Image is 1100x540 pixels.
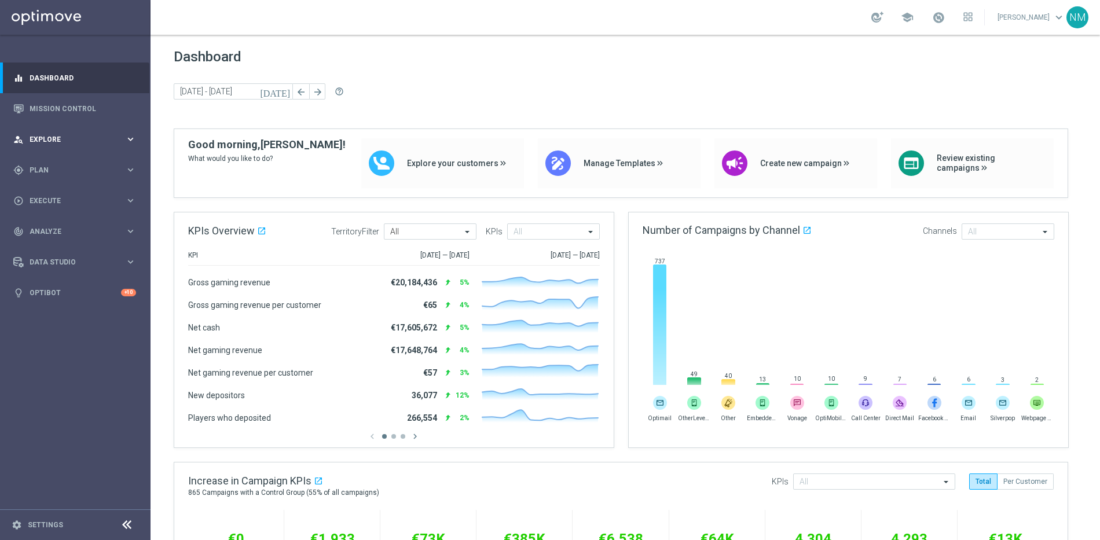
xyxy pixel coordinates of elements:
div: Data Studio [13,257,125,267]
a: [PERSON_NAME]keyboard_arrow_down [996,9,1066,26]
span: Plan [30,167,125,174]
i: gps_fixed [13,165,24,175]
button: person_search Explore keyboard_arrow_right [13,135,137,144]
a: Optibot [30,277,121,308]
i: play_circle_outline [13,196,24,206]
span: Analyze [30,228,125,235]
a: Dashboard [30,63,136,93]
button: gps_fixed Plan keyboard_arrow_right [13,166,137,175]
div: Plan [13,165,125,175]
div: Optibot [13,277,136,308]
i: keyboard_arrow_right [125,256,136,267]
div: NM [1066,6,1088,28]
span: Explore [30,136,125,143]
i: lightbulb [13,288,24,298]
span: Execute [30,197,125,204]
div: Dashboard [13,63,136,93]
div: +10 [121,289,136,296]
button: equalizer Dashboard [13,74,137,83]
i: keyboard_arrow_right [125,195,136,206]
span: school [901,11,914,24]
div: Explore [13,134,125,145]
button: Mission Control [13,104,137,113]
span: keyboard_arrow_down [1053,11,1065,24]
button: Data Studio keyboard_arrow_right [13,258,137,267]
div: Mission Control [13,93,136,124]
i: person_search [13,134,24,145]
i: track_changes [13,226,24,237]
i: equalizer [13,73,24,83]
button: track_changes Analyze keyboard_arrow_right [13,227,137,236]
a: Settings [28,521,63,528]
i: keyboard_arrow_right [125,226,136,237]
i: settings [12,520,22,530]
button: play_circle_outline Execute keyboard_arrow_right [13,196,137,205]
button: lightbulb Optibot +10 [13,288,137,297]
i: keyboard_arrow_right [125,164,136,175]
span: Data Studio [30,259,125,266]
div: Analyze [13,226,125,237]
div: Execute [13,196,125,206]
a: Mission Control [30,93,136,124]
i: keyboard_arrow_right [125,134,136,145]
